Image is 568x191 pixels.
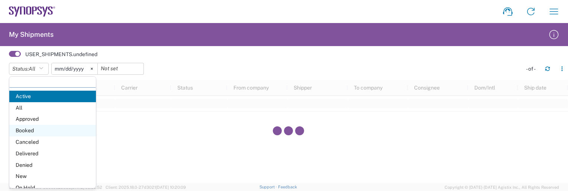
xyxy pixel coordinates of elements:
span: All [9,102,96,114]
span: Copyright © [DATE]-[DATE] Agistix Inc., All Rights Reserved [445,184,559,191]
div: - of - [526,65,539,72]
input: Not set [98,63,143,74]
span: Active [9,91,96,102]
button: Status:All [9,63,49,75]
span: Canceled [9,136,96,148]
span: All [29,66,35,72]
span: Delivered [9,148,96,159]
input: Not set [52,63,97,74]
span: Server: 2025.18.0-bb0e0c2bd68 [9,185,102,190]
span: Booked [9,125,96,136]
span: Approved [9,113,96,125]
span: Denied [9,159,96,171]
span: Client: 2025.18.0-27d3021 [106,185,186,190]
label: USER_SHIPMENTS.undefined [25,51,97,58]
span: [DATE] 10:20:09 [156,185,186,190]
a: Feedback [278,185,297,189]
span: [DATE] 09:52:52 [71,185,102,190]
h2: My Shipments [9,30,54,39]
span: New [9,171,96,182]
a: Support [259,185,278,189]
